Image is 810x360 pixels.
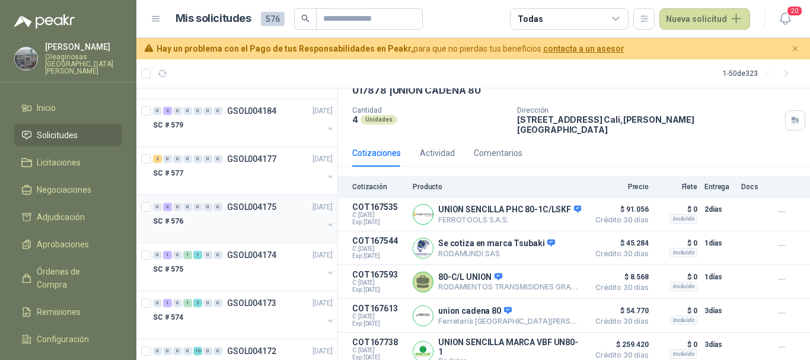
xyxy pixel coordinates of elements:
a: 0 1 0 1 2 0 0 GSOL004173[DATE] SC # 574 [153,296,335,334]
span: Aprobaciones [37,238,89,251]
p: Se cotiza en marca Tsubaki [438,238,555,249]
p: GSOL004172 [227,347,276,355]
div: 0 [173,299,182,307]
span: Adjudicación [37,211,85,224]
p: SC # 574 [153,312,183,323]
p: FERROTOOLS S.A.S. [438,215,581,224]
p: Producto [413,183,582,191]
div: Todas [518,12,543,26]
div: 1 [183,251,192,259]
p: [DATE] [312,106,333,117]
div: 10 [193,347,202,355]
span: Crédito 30 días [589,250,649,257]
p: SC # 575 [153,264,183,275]
a: Configuración [14,328,122,351]
div: 0 [213,251,222,259]
span: search [301,14,310,23]
p: RODAMUNDI SAS [438,249,555,258]
a: Remisiones [14,301,122,323]
div: Incluido [669,282,697,291]
span: C: [DATE] [352,279,406,286]
p: COT167738 [352,337,406,347]
div: 2 [163,107,172,115]
span: Crédito 30 días [589,216,649,224]
div: 0 [203,107,212,115]
div: 0 [203,155,212,163]
p: UNION SENCILLA PHC 80-1C/LSKF [438,205,581,215]
div: 0 [163,155,172,163]
div: 0 [183,107,192,115]
div: 0 [163,347,172,355]
p: $ 0 [656,202,697,216]
span: $ 8.568 [589,270,649,284]
p: Docs [741,183,765,191]
p: [PERSON_NAME] [45,43,122,51]
p: Entrega [704,183,734,191]
p: GSOL004184 [227,107,276,115]
div: Incluido [669,316,697,325]
img: Company Logo [15,47,37,70]
a: 0 2 0 0 0 0 0 GSOL004184[DATE] SC # 579 [153,104,335,142]
p: Cotización [352,183,406,191]
div: 0 [153,299,162,307]
span: Exp: [DATE] [352,219,406,226]
div: Incluido [669,248,697,257]
div: 0 [173,251,182,259]
span: $ 259.420 [589,337,649,352]
span: 576 [261,12,285,26]
a: Inicio [14,97,122,119]
p: COT167593 [352,270,406,279]
p: Flete [656,183,697,191]
p: Cantidad [352,106,508,114]
p: COT167613 [352,304,406,313]
span: 20 [786,5,803,17]
p: [DATE] [312,346,333,357]
span: C: [DATE] [352,246,406,253]
p: GSOL004175 [227,203,276,211]
div: 0 [153,203,162,211]
a: Aprobaciones [14,233,122,256]
div: 0 [213,299,222,307]
div: 1 [163,299,172,307]
div: 0 [173,203,182,211]
div: 2 [193,299,202,307]
span: Exp: [DATE] [352,286,406,294]
p: UNION SENCILLA MARCA VBF UN80-1 [438,337,582,356]
span: Inicio [37,101,56,114]
div: Cotizaciones [352,146,401,160]
a: Solicitudes [14,124,122,146]
a: Negociaciones [14,179,122,201]
a: contacta a un asesor [543,44,624,53]
div: 1 - 50 de 323 [723,64,796,83]
p: 3 días [704,337,734,352]
div: 0 [153,251,162,259]
p: 3 días [704,304,734,318]
p: COT167544 [352,236,406,246]
p: $ 0 [656,236,697,250]
p: Precio [589,183,649,191]
p: $ 0 [656,304,697,318]
div: Comentarios [474,146,522,160]
p: GSOL004174 [227,251,276,259]
div: 0 [203,203,212,211]
span: Crédito 30 días [589,318,649,325]
p: 4 [352,114,358,125]
div: 3 [163,203,172,211]
span: para que no pierdas tus beneficios [157,42,624,55]
div: Incluido [669,214,697,224]
img: Company Logo [413,238,433,258]
span: C: [DATE] [352,313,406,320]
span: C: [DATE] [352,212,406,219]
button: 20 [774,8,796,30]
div: 2 [153,155,162,163]
img: Company Logo [413,205,433,224]
p: GSOL004173 [227,299,276,307]
div: 0 [183,155,192,163]
div: 1 [193,251,202,259]
span: Remisiones [37,305,81,318]
p: union cadena 80 [438,306,582,317]
span: Crédito 30 días [589,284,649,291]
p: SC # 577 [153,168,183,179]
div: 1 [183,299,192,307]
a: Licitaciones [14,151,122,174]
